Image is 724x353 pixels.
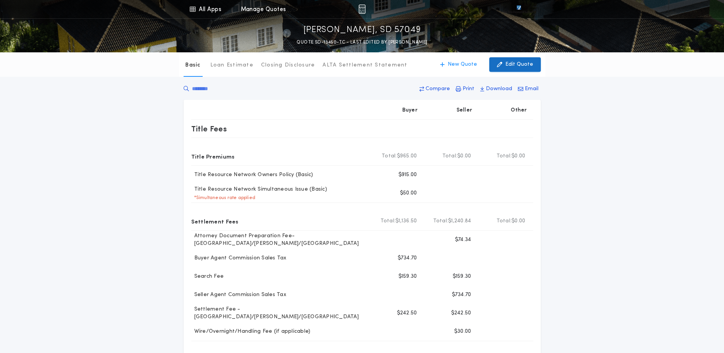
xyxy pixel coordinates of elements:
b: Total: [497,152,512,160]
p: Download [486,85,512,93]
p: Print [463,85,474,93]
p: Attorney Document Preparation Fee-[GEOGRAPHIC_DATA]/[PERSON_NAME]/[GEOGRAPHIC_DATA] [191,232,369,248]
p: Buyer Agent Commission Sales Tax [191,254,287,262]
p: New Quote [448,61,477,68]
p: Other [511,107,527,114]
p: $734.70 [398,254,417,262]
p: $915.00 [398,171,417,179]
p: Seller Agent Commission Sales Tax [191,291,286,299]
button: Compare [417,82,452,96]
p: $734.70 [452,291,471,299]
p: * Simultaneous rate applied [191,195,256,201]
p: $242.50 [397,309,417,317]
p: Settlement Fees [191,215,239,227]
p: Closing Disclosure [261,62,315,69]
b: Total: [433,217,448,225]
span: $0.00 [457,152,471,160]
button: Email [516,82,541,96]
p: Compare [426,85,450,93]
span: $1,136.50 [395,217,417,225]
p: QUOTE SD-13450-TC - LAST EDITED BY [PERSON_NAME] [297,39,427,46]
img: vs-icon [503,5,535,13]
p: Buyer [402,107,418,114]
p: Title Fees [191,123,227,135]
p: Seller [456,107,472,114]
b: Total: [381,217,396,225]
span: $0.00 [511,217,525,225]
p: Loan Estimate [210,62,253,69]
span: $0.00 [511,152,525,160]
p: $242.50 [451,309,471,317]
p: Title Resource Network Owners Policy (Basic) [191,171,313,179]
button: Print [453,82,477,96]
button: Edit Quote [489,57,541,72]
p: ALTA Settlement Statement [322,62,407,69]
p: Wire/Overnight/Handling Fee (if applicable) [191,328,311,335]
p: Email [525,85,539,93]
button: Download [478,82,514,96]
button: New Quote [432,57,485,72]
p: Title Resource Network Simultaneous Issue (Basic) [191,186,327,193]
img: img [358,5,366,14]
p: Search Fee [191,273,224,280]
b: Total: [497,217,512,225]
span: $965.00 [397,152,417,160]
b: Total: [442,152,458,160]
p: $50.00 [400,189,417,197]
span: $1,240.84 [448,217,471,225]
p: $74.34 [455,236,471,244]
p: Edit Quote [505,61,533,68]
p: $159.30 [453,273,471,280]
p: Basic [185,62,200,69]
p: Title Premiums [191,150,235,162]
b: Total: [382,152,397,160]
p: Settlement Fee - [GEOGRAPHIC_DATA]/[PERSON_NAME]/[GEOGRAPHIC_DATA] [191,306,369,321]
p: $159.30 [398,273,417,280]
p: [PERSON_NAME], SD 57049 [303,24,421,36]
p: $30.00 [454,328,471,335]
